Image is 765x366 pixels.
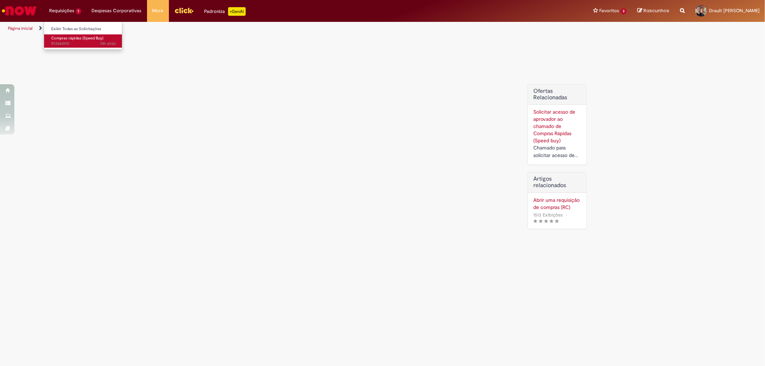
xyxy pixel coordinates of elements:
[100,41,116,46] span: 10h atrás
[533,176,581,189] h3: Artigos relacionados
[709,8,760,14] span: Drault [PERSON_NAME]
[533,196,581,211] a: Abrir uma requisição de compras (RC)
[620,8,627,14] span: 3
[228,7,246,16] p: +GenAi
[599,7,619,14] span: Favoritos
[533,212,563,218] span: 1513 Exibições
[44,25,123,33] a: Exibir Todas as Solicitações
[51,35,103,41] span: Compras rápidas (Speed Buy)
[528,84,587,165] div: Ofertas Relacionadas
[100,41,116,46] time: 29/08/2025 09:05:28
[76,8,81,14] span: 1
[643,7,669,14] span: Rascunhos
[51,41,116,47] span: R13460931
[533,109,575,144] a: Solicitar acesso de aprovador ao chamado de Compras Rápidas (Speed buy)
[204,7,246,16] div: Padroniza
[637,8,669,14] a: Rascunhos
[533,88,581,101] h2: Ofertas Relacionadas
[564,210,568,220] span: •
[5,22,505,35] ul: Trilhas de página
[174,5,194,16] img: click_logo_yellow_360x200.png
[44,34,123,48] a: Aberto R13460931 : Compras rápidas (Speed Buy)
[8,25,33,31] a: Página inicial
[44,22,122,50] ul: Requisições
[1,4,38,18] img: ServiceNow
[49,7,74,14] span: Requisições
[92,7,142,14] span: Despesas Corporativas
[152,7,164,14] span: More
[533,144,581,159] div: Chamado para solicitar acesso de aprovador ao ticket de Speed buy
